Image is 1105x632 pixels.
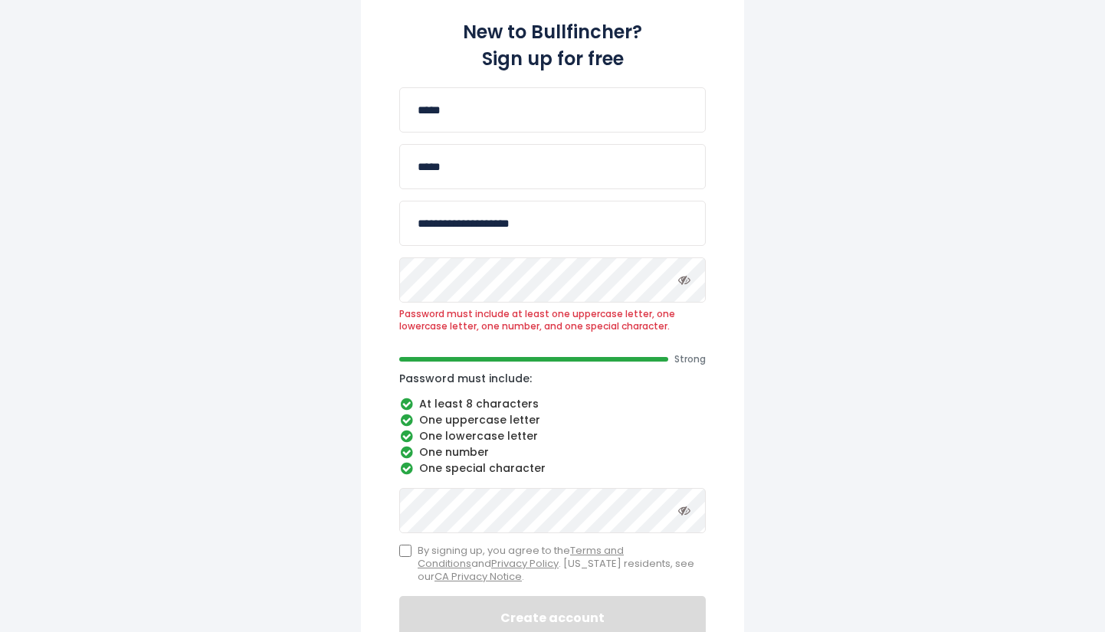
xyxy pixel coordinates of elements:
[399,372,706,385] p: Password must include:
[491,556,559,571] a: Privacy Policy
[418,543,624,571] a: Terms and Conditions
[418,545,706,584] span: By signing up, you agree to the and . [US_STATE] residents, see our .
[674,353,706,365] span: Strong
[678,273,690,286] i: Toggle password visibility
[399,414,706,427] li: One uppercase letter
[399,308,706,332] span: Password must include at least one uppercase letter, one lowercase letter, one number, and one sp...
[399,18,706,72] h2: New to Bullfincher? Sign up for free
[399,462,706,476] li: One special character
[399,398,706,411] li: At least 8 characters
[399,545,412,557] input: By signing up, you agree to theTerms and ConditionsandPrivacy Policy. [US_STATE] residents, see o...
[434,569,522,584] a: CA Privacy Notice
[399,446,706,460] li: One number
[399,430,706,444] li: One lowercase letter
